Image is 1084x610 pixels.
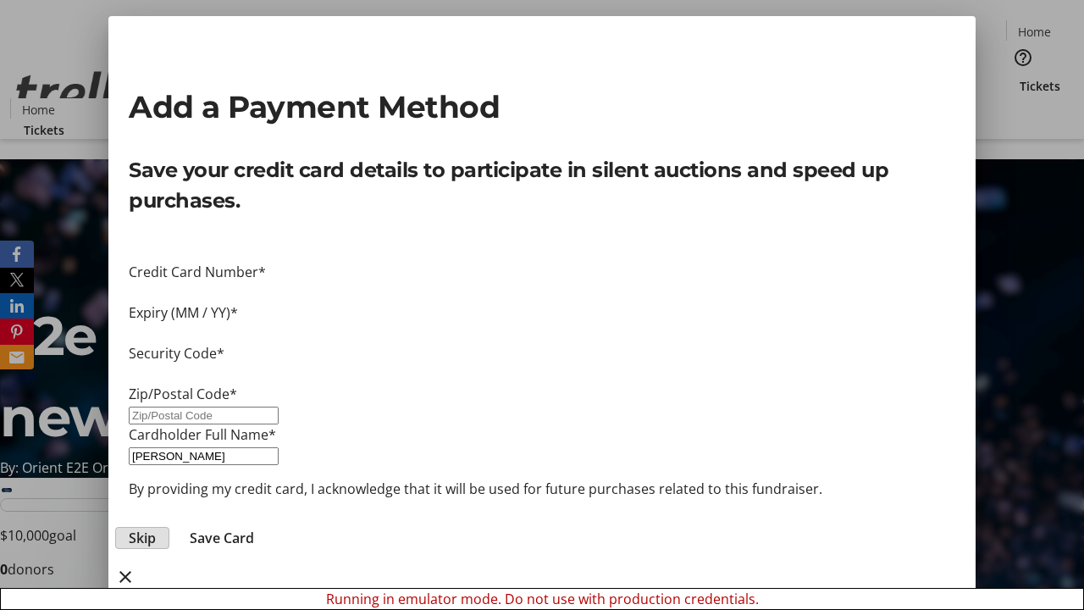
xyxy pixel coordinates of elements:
label: Security Code* [129,344,224,363]
span: Save Card [190,528,254,548]
label: Expiry (MM / YY)* [129,303,238,322]
button: close [108,560,142,594]
label: Credit Card Number* [129,263,266,281]
button: Save Card [176,528,268,548]
iframe: Secure CVC input frame [129,363,955,384]
input: Card Holder Name [129,447,279,465]
label: Zip/Postal Code* [129,385,237,403]
h2: Add a Payment Method [129,84,955,130]
p: Save your credit card details to participate in silent auctions and speed up purchases. [129,155,955,216]
p: By providing my credit card, I acknowledge that it will be used for future purchases related to t... [129,479,955,499]
iframe: Secure expiration date input frame [129,323,955,343]
iframe: Secure card number input frame [129,282,955,302]
label: Cardholder Full Name* [129,425,276,444]
button: Skip [115,527,169,549]
input: Zip/Postal Code [129,407,279,424]
span: Skip [129,528,156,548]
